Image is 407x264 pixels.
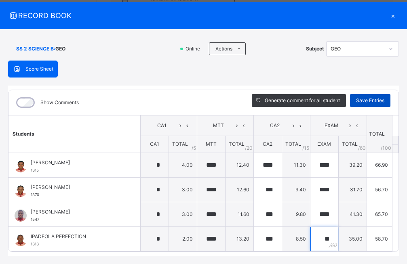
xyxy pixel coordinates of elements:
[31,208,122,216] span: [PERSON_NAME]
[25,65,53,73] span: Score Sheet
[317,141,331,147] span: EXAM
[358,145,366,152] span: / 60
[225,226,253,251] td: 13.20
[147,122,177,129] span: CA1
[225,202,253,226] td: 11.60
[13,131,34,137] span: Students
[31,193,39,197] span: 1370
[31,242,39,246] span: 1313
[285,141,301,147] span: TOTAL
[169,177,197,202] td: 3.00
[225,153,253,177] td: 12.40
[338,202,367,226] td: 41.30
[356,97,384,104] span: Save Entries
[15,234,27,246] img: 1313.png
[282,153,310,177] td: 11.30
[225,177,253,202] td: 12.60
[172,141,188,147] span: TOTAL
[150,141,159,147] span: CA1
[40,99,79,106] label: Show Comments
[367,115,392,153] th: TOTAL
[31,233,122,240] span: IPADEOLA PERFECTION
[338,226,367,251] td: 35.00
[367,177,392,202] td: 56.70
[316,122,347,129] span: EXAM
[367,202,392,226] td: 65.70
[192,145,196,152] span: / 5
[185,45,205,52] span: Online
[331,45,384,52] div: GEO
[265,97,340,104] span: Generate comment for all student
[15,185,27,197] img: 1370.png
[282,202,310,226] td: 9.80
[169,226,197,251] td: 2.00
[203,122,234,129] span: MTT
[31,159,122,166] span: [PERSON_NAME]
[282,226,310,251] td: 8.50
[15,160,27,172] img: 1315.png
[367,153,392,177] td: 66.90
[302,145,309,152] span: / 15
[387,10,399,21] div: ×
[367,226,392,251] td: 58.70
[381,145,391,152] span: /100
[342,141,358,147] span: TOTAL
[245,145,253,152] span: / 20
[169,153,197,177] td: 4.00
[31,184,122,191] span: [PERSON_NAME]
[8,10,387,21] span: RECORD BOOK
[169,202,197,226] td: 3.00
[206,141,217,147] span: MTT
[338,153,367,177] td: 39.20
[31,168,39,172] span: 1315
[260,122,290,129] span: CA2
[215,45,232,52] span: Actions
[31,217,39,222] span: 1547
[282,177,310,202] td: 9.40
[16,45,55,52] span: SS 2 SCIENCE B :
[229,141,245,147] span: TOTAL
[338,177,367,202] td: 31.70
[15,210,27,222] img: 1547.png
[55,45,65,52] span: GEO
[263,141,272,147] span: CA2
[306,45,324,52] span: Subject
